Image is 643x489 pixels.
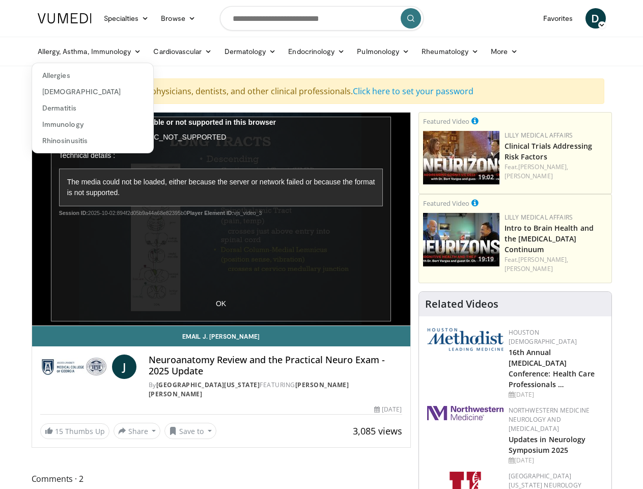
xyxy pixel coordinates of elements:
a: Email J. [PERSON_NAME] [32,326,410,346]
img: 5e4488cc-e109-4a4e-9fd9-73bb9237ee91.png.150x105_q85_autocrop_double_scale_upscale_version-0.2.png [427,328,504,351]
a: More [485,41,524,62]
div: [DATE] [509,390,603,399]
a: [PERSON_NAME] [PERSON_NAME] [149,381,349,398]
a: Immunology [32,116,153,132]
a: Northwestern Medicine Neurology and [MEDICAL_DATA] [509,406,590,433]
span: 15 [55,426,63,436]
a: Click here to set your password [353,86,473,97]
input: Search topics, interventions [220,6,424,31]
div: Feat. [505,162,607,181]
img: VuMedi Logo [38,13,92,23]
a: Browse [155,8,202,29]
h4: Related Videos [425,298,498,310]
a: Dermatology [218,41,283,62]
a: [DEMOGRAPHIC_DATA] [32,84,153,100]
a: Favorites [537,8,579,29]
small: Featured Video [423,199,469,208]
div: By FEATURING [149,381,402,399]
a: J [112,355,136,379]
span: 19:02 [475,173,497,182]
a: Dermatitis [32,100,153,116]
a: [PERSON_NAME], [518,162,568,171]
a: Cardiovascular [147,41,218,62]
a: Allergy, Asthma, Immunology [32,41,148,62]
a: Pulmonology [351,41,415,62]
span: 19:19 [475,255,497,264]
div: Feat. [505,255,607,274]
a: 15 Thumbs Up [40,423,109,439]
span: Comments 2 [32,472,411,485]
a: Clinical Trials Addressing Risk Factors [505,141,593,161]
a: Lilly Medical Affairs [505,131,573,140]
a: Rhinosinusitis [32,132,153,149]
div: VuMedi is a community of physicians, dentists, and other clinical professionals. [39,78,604,104]
a: Updates in Neurology Symposium 2025 [509,434,586,455]
a: D [585,8,606,29]
a: 19:19 [423,213,499,266]
h4: Neuroanatomy Review and the Practical Neuro Exam - 2025 Update [149,355,402,376]
div: [DATE] [509,456,603,465]
a: [PERSON_NAME] [505,172,553,180]
video-js: Video Player [32,113,410,326]
a: Rheumatology [415,41,485,62]
a: Intro to Brain Health and the [MEDICAL_DATA] Continuum [505,223,594,254]
img: 1541e73f-d457-4c7d-a135-57e066998777.png.150x105_q85_crop-smart_upscale.jpg [423,131,499,184]
a: [GEOGRAPHIC_DATA][US_STATE] [156,381,260,389]
small: Featured Video [423,117,469,126]
a: 16th Annual [MEDICAL_DATA] Conference: Health Care Professionals … [509,347,595,389]
a: Specialties [98,8,155,29]
img: a80fd508-2012-49d4-b73e-1d4e93549e78.png.150x105_q85_crop-smart_upscale.jpg [423,213,499,266]
img: Medical College of Georgia - Augusta University [40,355,108,379]
button: Share [114,423,161,439]
a: Lilly Medical Affairs [505,213,573,222]
a: Houston [DEMOGRAPHIC_DATA] [509,328,577,346]
a: Allergies [32,67,153,84]
div: [DATE] [374,405,402,414]
a: [PERSON_NAME] [505,264,553,273]
img: 2a462fb6-9365-492a-ac79-3166a6f924d8.png.150x105_q85_autocrop_double_scale_upscale_version-0.2.jpg [427,406,504,420]
span: 3,085 views [353,425,402,437]
a: Endocrinology [282,41,351,62]
button: Save to [164,423,216,439]
a: 19:02 [423,131,499,184]
a: [PERSON_NAME], [518,255,568,264]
